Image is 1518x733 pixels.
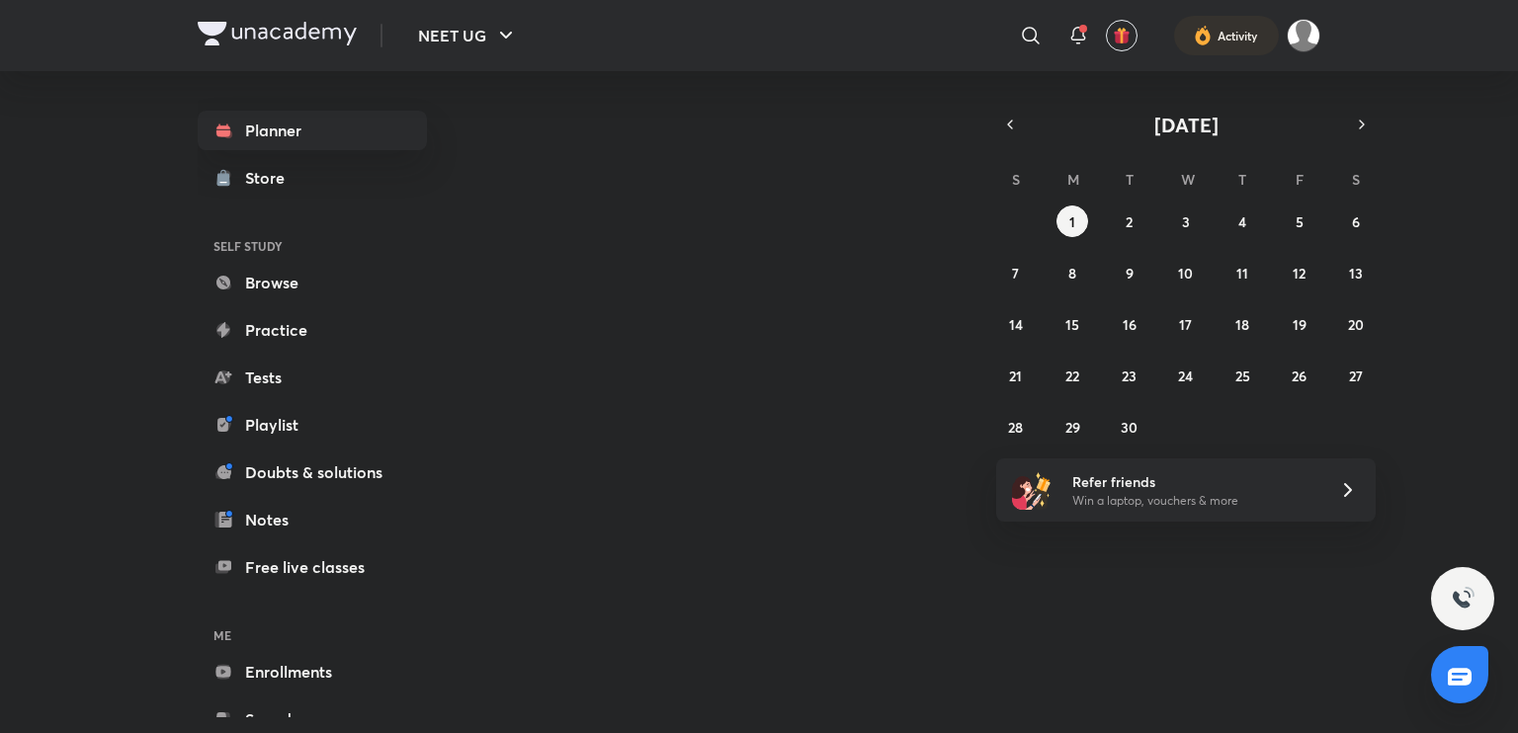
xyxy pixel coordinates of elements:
[1122,366,1137,385] abbr: September 23, 2025
[1069,212,1075,231] abbr: September 1, 2025
[1296,170,1304,189] abbr: Friday
[1340,257,1372,288] button: September 13, 2025
[198,358,427,397] a: Tests
[198,652,427,692] a: Enrollments
[1056,360,1088,391] button: September 22, 2025
[1154,112,1219,138] span: [DATE]
[1284,257,1315,288] button: September 12, 2025
[1065,418,1080,437] abbr: September 29, 2025
[198,310,427,350] a: Practice
[1012,470,1052,510] img: referral
[1072,471,1315,492] h6: Refer friends
[198,229,427,263] h6: SELF STUDY
[1009,366,1022,385] abbr: September 21, 2025
[1056,411,1088,443] button: September 29, 2025
[1296,212,1304,231] abbr: September 5, 2025
[1284,360,1315,391] button: September 26, 2025
[1293,315,1307,334] abbr: September 19, 2025
[1000,257,1032,288] button: September 7, 2025
[1024,111,1348,138] button: [DATE]
[1170,360,1202,391] button: September 24, 2025
[1348,315,1364,334] abbr: September 20, 2025
[1179,315,1192,334] abbr: September 17, 2025
[1113,27,1131,44] img: avatar
[1235,366,1250,385] abbr: September 25, 2025
[198,500,427,539] a: Notes
[1284,205,1315,237] button: September 5, 2025
[1340,360,1372,391] button: September 27, 2025
[1352,212,1360,231] abbr: September 6, 2025
[1340,308,1372,340] button: September 20, 2025
[198,158,427,198] a: Store
[1226,360,1258,391] button: September 25, 2025
[1065,366,1079,385] abbr: September 22, 2025
[1284,308,1315,340] button: September 19, 2025
[1114,308,1145,340] button: September 16, 2025
[1226,257,1258,288] button: September 11, 2025
[1340,205,1372,237] button: September 6, 2025
[1009,315,1023,334] abbr: September 14, 2025
[1056,308,1088,340] button: September 15, 2025
[1114,411,1145,443] button: September 30, 2025
[198,263,427,302] a: Browse
[198,22,357,45] img: Company Logo
[1178,264,1193,283] abbr: September 10, 2025
[1226,205,1258,237] button: September 4, 2025
[1008,418,1023,437] abbr: September 28, 2025
[1292,366,1307,385] abbr: September 26, 2025
[1170,205,1202,237] button: September 3, 2025
[198,452,427,492] a: Doubts & solutions
[1238,212,1246,231] abbr: September 4, 2025
[1235,315,1249,334] abbr: September 18, 2025
[1121,418,1138,437] abbr: September 30, 2025
[1236,264,1248,283] abbr: September 11, 2025
[1194,24,1212,47] img: activity
[1068,264,1076,283] abbr: September 8, 2025
[198,111,427,150] a: Planner
[1170,308,1202,340] button: September 17, 2025
[1238,170,1246,189] abbr: Thursday
[1287,19,1320,52] img: Aman raj
[1114,205,1145,237] button: September 2, 2025
[1178,366,1193,385] abbr: September 24, 2025
[406,16,530,55] button: NEET UG
[1072,492,1315,510] p: Win a laptop, vouchers & more
[1106,20,1138,51] button: avatar
[1067,170,1079,189] abbr: Monday
[1126,264,1134,283] abbr: September 9, 2025
[1349,264,1363,283] abbr: September 13, 2025
[245,166,296,190] div: Store
[198,547,427,587] a: Free live classes
[1126,212,1133,231] abbr: September 2, 2025
[1293,264,1306,283] abbr: September 12, 2025
[1000,308,1032,340] button: September 14, 2025
[1114,257,1145,288] button: September 9, 2025
[1000,360,1032,391] button: September 21, 2025
[1056,257,1088,288] button: September 8, 2025
[1181,170,1195,189] abbr: Wednesday
[1012,264,1019,283] abbr: September 7, 2025
[1012,170,1020,189] abbr: Sunday
[1170,257,1202,288] button: September 10, 2025
[1065,315,1079,334] abbr: September 15, 2025
[1451,587,1475,611] img: ttu
[1123,315,1137,334] abbr: September 16, 2025
[1182,212,1190,231] abbr: September 3, 2025
[1056,205,1088,237] button: September 1, 2025
[1352,170,1360,189] abbr: Saturday
[1126,170,1134,189] abbr: Tuesday
[1226,308,1258,340] button: September 18, 2025
[198,618,427,652] h6: ME
[198,22,357,50] a: Company Logo
[198,405,427,445] a: Playlist
[1114,360,1145,391] button: September 23, 2025
[1000,411,1032,443] button: September 28, 2025
[1349,366,1363,385] abbr: September 27, 2025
